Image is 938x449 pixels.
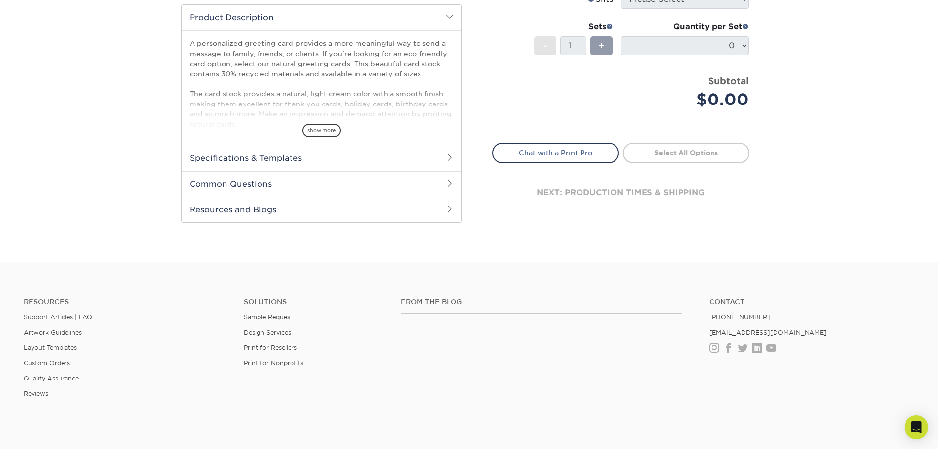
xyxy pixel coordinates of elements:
a: [PHONE_NUMBER] [709,313,770,321]
h4: Resources [24,298,229,306]
a: Reviews [24,390,48,397]
span: - [543,38,548,53]
a: Select All Options [623,143,749,163]
a: Contact [709,298,914,306]
h2: Common Questions [182,171,461,197]
strong: Subtotal [708,75,749,86]
a: Sample Request [244,313,292,321]
a: Support Articles | FAQ [24,313,92,321]
h4: Solutions [244,298,386,306]
h2: Resources and Blogs [182,197,461,222]
a: Chat with a Print Pro [492,143,619,163]
a: [EMAIL_ADDRESS][DOMAIN_NAME] [709,329,827,336]
h4: From the Blog [401,298,682,306]
span: show more [302,124,341,137]
div: Sets [534,21,613,33]
div: next: production times & shipping [492,163,749,222]
h2: Specifications & Templates [182,145,461,171]
iframe: Google Customer Reviews [2,419,84,446]
a: Print for Resellers [244,344,297,351]
span: + [598,38,605,53]
a: Layout Templates [24,344,77,351]
a: Artwork Guidelines [24,329,82,336]
div: $0.00 [628,88,749,111]
div: Quantity per Set [621,21,749,33]
a: Quality Assurance [24,375,79,382]
a: Custom Orders [24,359,70,367]
p: A personalized greeting card provides a more meaningful way to send a message to family, friends,... [190,38,453,159]
a: Design Services [244,329,291,336]
div: Open Intercom Messenger [905,415,928,439]
h2: Product Description [182,5,461,30]
a: Print for Nonprofits [244,359,303,367]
